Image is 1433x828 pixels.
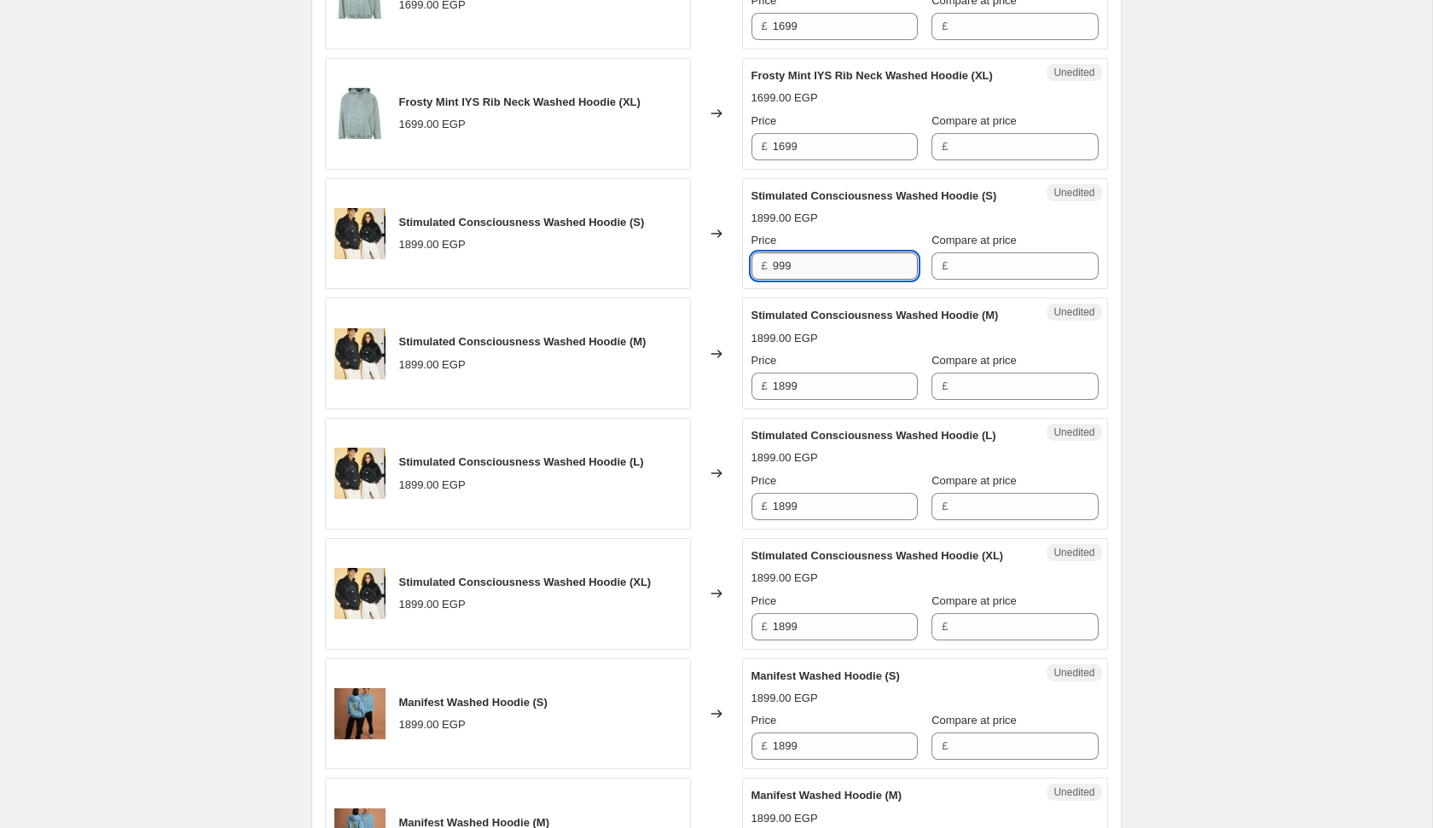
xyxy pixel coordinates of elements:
span: Unedited [1053,305,1094,319]
span: Frosty Mint IYS Rib Neck Washed Hoodie (XL) [751,69,993,82]
img: stimulated-consciousness-washed-hoodie-acid-washed-hoodies-in-your-shoe-265201_80x.jpg [334,568,386,619]
span: Compare at price [931,474,1017,487]
span: 1899.00 EGP [751,451,818,464]
span: £ [762,379,768,392]
span: 1699.00 EGP [399,118,466,130]
span: £ [942,259,948,272]
span: £ [762,140,768,153]
span: Compare at price [931,354,1017,367]
span: 1899.00 EGP [751,571,818,584]
span: 1899.00 EGP [751,812,818,825]
span: £ [942,500,948,512]
span: Price [751,354,777,367]
span: Price [751,714,777,727]
span: Unedited [1053,785,1094,799]
span: 1899.00 EGP [399,598,466,611]
span: Stimulated Consciousness Washed Hoodie (XL) [751,549,1004,562]
span: 1699.00 EGP [751,91,818,104]
span: Unedited [1053,546,1094,559]
span: 1899.00 EGP [399,238,466,251]
img: frosty-mint-iys-rib-neck-washed-hoodie-acid-washed-hoodies-in-your-shoe-370103_80x.jpg [334,88,386,139]
span: Manifest Washed Hoodie (M) [751,789,902,802]
img: stimulated-consciousness-washed-hoodie-acid-washed-hoodies-in-your-shoe-265201_80x.jpg [334,328,386,379]
span: £ [942,140,948,153]
span: Compare at price [931,714,1017,727]
img: stimulated-consciousness-washed-hoodie-acid-washed-hoodies-in-your-shoe-265201_80x.jpg [334,448,386,499]
span: Stimulated Consciousness Washed Hoodie (S) [751,189,997,202]
span: £ [942,20,948,32]
span: £ [942,620,948,633]
span: 1899.00 EGP [399,718,466,731]
span: Price [751,474,777,487]
span: 1899.00 EGP [751,332,818,345]
span: Price [751,594,777,607]
span: £ [942,739,948,752]
span: Unedited [1053,66,1094,79]
span: Stimulated Consciousness Washed Hoodie (M) [399,335,647,348]
img: manifest-washed-hoodie-acid-washed-hoodies-in-your-shoe-702625_80x.jpg [334,688,386,739]
span: Stimulated Consciousness Washed Hoodie (L) [751,429,996,442]
span: £ [762,20,768,32]
span: Stimulated Consciousness Washed Hoodie (S) [399,216,645,229]
img: stimulated-consciousness-washed-hoodie-acid-washed-hoodies-in-your-shoe-265201_80x.jpg [334,208,386,259]
span: Unedited [1053,426,1094,439]
span: £ [762,739,768,752]
span: Compare at price [931,234,1017,246]
span: Stimulated Consciousness Washed Hoodie (L) [399,455,644,468]
span: 1899.00 EGP [751,692,818,704]
span: £ [762,620,768,633]
span: 1899.00 EGP [751,211,818,224]
span: Manifest Washed Hoodie (S) [399,696,548,709]
span: 1899.00 EGP [399,358,466,371]
span: Manifest Washed Hoodie (S) [751,669,900,682]
span: Price [751,114,777,127]
span: Unedited [1053,186,1094,200]
span: Stimulated Consciousness Washed Hoodie (XL) [399,576,652,588]
span: Unedited [1053,666,1094,680]
span: Frosty Mint IYS Rib Neck Washed Hoodie (XL) [399,96,641,108]
span: 1899.00 EGP [399,478,466,491]
span: Compare at price [931,114,1017,127]
span: Stimulated Consciousness Washed Hoodie (M) [751,309,999,321]
span: £ [762,259,768,272]
span: Compare at price [931,594,1017,607]
span: £ [942,379,948,392]
span: £ [762,500,768,512]
span: Price [751,234,777,246]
